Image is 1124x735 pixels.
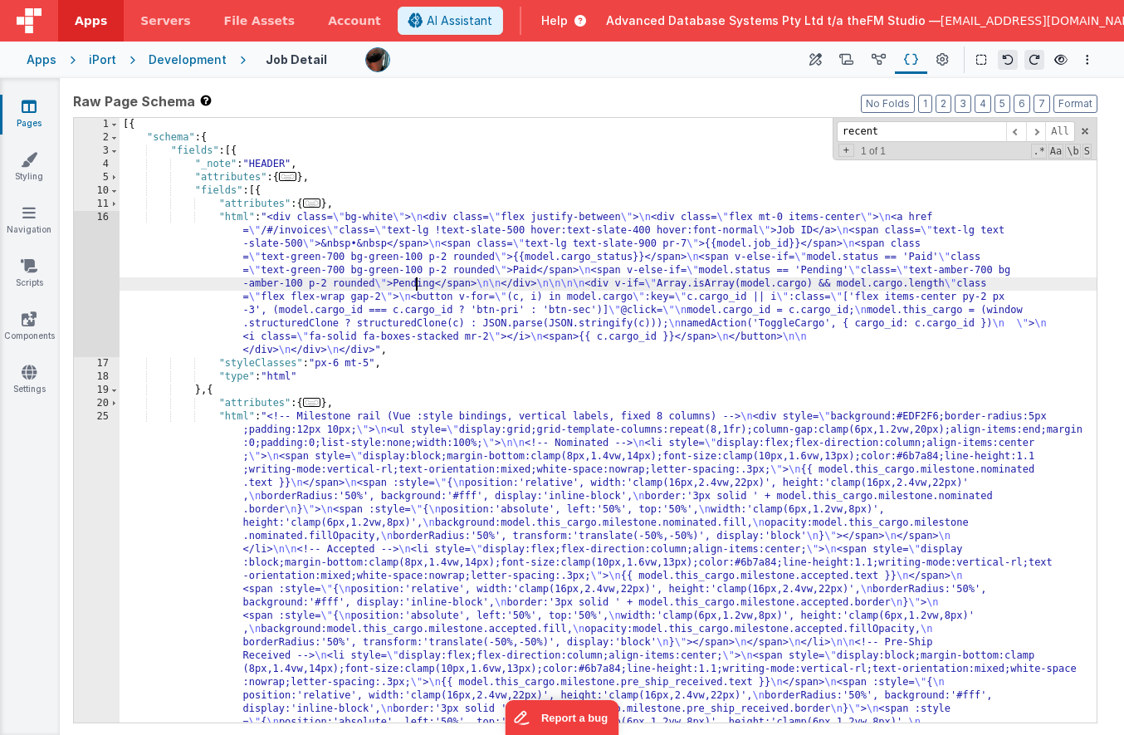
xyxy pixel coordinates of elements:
[303,198,321,208] span: ...
[74,171,120,184] div: 5
[279,172,297,181] span: ...
[854,145,892,157] span: 1 of 1
[541,12,568,29] span: Help
[74,145,120,158] div: 3
[74,370,120,384] div: 18
[1065,144,1080,159] span: Whole Word Search
[74,211,120,357] div: 16
[1048,144,1063,159] span: CaseSensitive Search
[837,121,1006,142] input: Search for
[27,51,56,68] div: Apps
[224,12,296,29] span: File Assets
[73,91,195,111] span: Raw Page Schema
[266,53,327,66] h4: Job Detail
[955,95,971,113] button: 3
[861,95,915,113] button: No Folds
[303,398,321,407] span: ...
[140,12,190,29] span: Servers
[1031,144,1046,159] span: RegExp Search
[1082,144,1092,159] span: Search In Selection
[975,95,991,113] button: 4
[994,95,1010,113] button: 5
[1034,95,1050,113] button: 7
[1045,121,1075,142] span: Alt-Enter
[74,184,120,198] div: 10
[1014,95,1030,113] button: 6
[936,95,951,113] button: 2
[74,397,120,410] div: 20
[74,131,120,145] div: 2
[366,48,389,71] img: 51bd7b176fb848012b2e1c8b642a23b7
[427,12,492,29] span: AI Assistant
[74,158,120,171] div: 4
[838,144,854,157] span: Toggel Replace mode
[74,384,120,397] div: 19
[918,95,932,113] button: 1
[74,118,120,131] div: 1
[606,12,941,29] span: Advanced Database Systems Pty Ltd t/a theFM Studio —
[149,51,227,68] div: Development
[506,700,619,735] iframe: Marker.io feedback button
[398,7,503,35] button: AI Assistant
[75,12,107,29] span: Apps
[74,198,120,211] div: 11
[1053,95,1097,113] button: Format
[74,357,120,370] div: 17
[89,51,116,68] div: iPort
[1078,50,1097,70] button: Options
